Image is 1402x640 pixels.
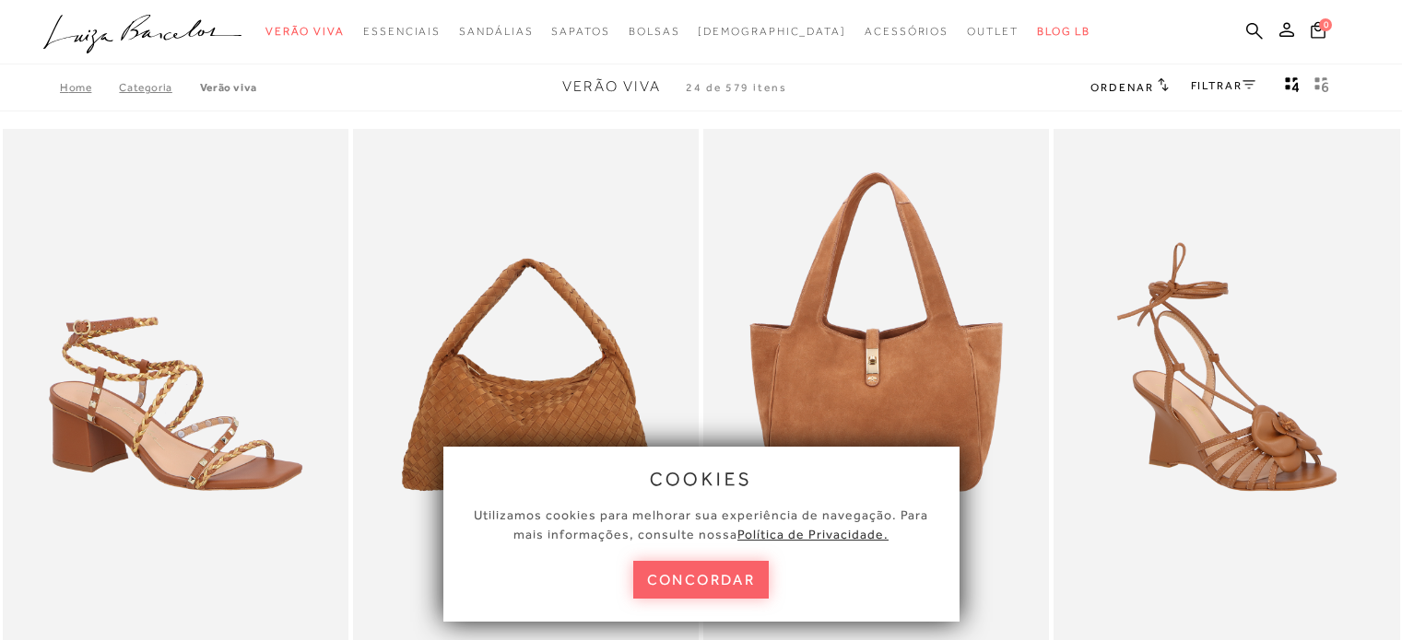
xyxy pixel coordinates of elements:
span: Verão Viva [562,78,661,95]
span: BLOG LB [1037,25,1090,38]
button: gridText6Desc [1309,76,1335,99]
a: noSubCategoriesText [363,15,441,49]
span: Acessórios [865,25,948,38]
a: noSubCategoriesText [551,15,609,49]
button: concordar [633,561,770,599]
button: Mostrar 4 produtos por linha [1279,76,1305,99]
a: BLOG LB [1037,15,1090,49]
a: Categoria [119,81,199,94]
span: 24 de 579 itens [686,81,787,94]
span: Outlet [967,25,1019,38]
a: FILTRAR [1191,79,1255,92]
a: noSubCategoriesText [967,15,1019,49]
a: noSubCategoriesText [698,15,846,49]
span: Ordenar [1090,81,1153,94]
a: Verão Viva [200,81,257,94]
span: Verão Viva [265,25,345,38]
span: Utilizamos cookies para melhorar sua experiência de navegação. Para mais informações, consulte nossa [474,507,928,541]
a: Home [60,81,119,94]
span: Sandálias [459,25,533,38]
span: Bolsas [629,25,680,38]
a: noSubCategoriesText [629,15,680,49]
a: noSubCategoriesText [459,15,533,49]
span: [DEMOGRAPHIC_DATA] [698,25,846,38]
a: noSubCategoriesText [265,15,345,49]
a: Política de Privacidade. [737,527,889,541]
button: 0 [1305,20,1331,45]
span: Sapatos [551,25,609,38]
a: noSubCategoriesText [865,15,948,49]
span: 0 [1319,18,1332,31]
span: Essenciais [363,25,441,38]
span: cookies [650,469,753,489]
